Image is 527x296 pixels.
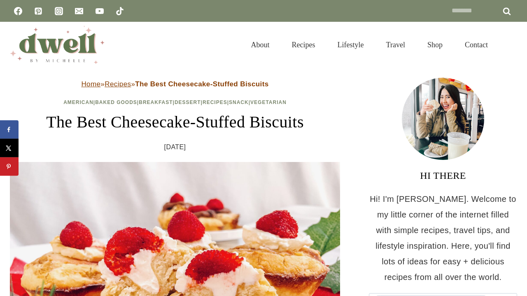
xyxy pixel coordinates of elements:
a: Instagram [51,3,67,19]
img: DWELL by michelle [10,26,105,64]
span: » » [81,80,268,88]
span: | | | | | | [63,99,287,105]
a: Vegetarian [250,99,287,105]
a: Travel [375,30,416,59]
a: Lifestyle [326,30,375,59]
a: Recipes [203,99,227,105]
a: Snack [229,99,249,105]
strong: The Best Cheesecake-Stuffed Biscuits [135,80,268,88]
p: Hi! I'm [PERSON_NAME]. Welcome to my little corner of the internet filled with simple recipes, tr... [369,191,517,285]
nav: Primary Navigation [240,30,499,59]
a: American [63,99,93,105]
time: [DATE] [164,141,186,153]
a: Email [71,3,87,19]
a: Shop [416,30,454,59]
a: YouTube [91,3,108,19]
a: Pinterest [30,3,47,19]
h3: HI THERE [369,168,517,183]
a: Breakfast [139,99,173,105]
a: About [240,30,281,59]
a: TikTok [112,3,128,19]
h1: The Best Cheesecake-Stuffed Biscuits [10,110,340,134]
a: Dessert [175,99,201,105]
a: Facebook [10,3,26,19]
button: View Search Form [503,38,517,52]
a: Recipes [281,30,326,59]
a: Baked Goods [95,99,137,105]
a: Recipes [105,80,131,88]
a: Home [81,80,100,88]
a: Contact [454,30,499,59]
